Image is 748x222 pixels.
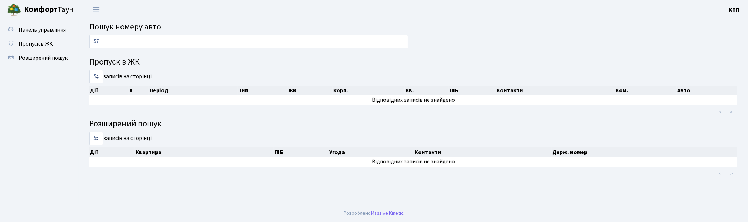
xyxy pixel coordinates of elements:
th: Угода [328,147,414,157]
td: Відповідних записів не знайдено [89,95,737,105]
a: КПП [729,6,740,14]
select: записів на сторінці [89,132,103,145]
span: Панель управління [19,26,66,34]
span: Пропуск в ЖК [19,40,53,48]
th: ПІБ [449,86,496,95]
th: Держ. номер [552,147,738,157]
th: Ком. [615,86,677,95]
th: Дії [89,147,135,157]
a: Пропуск в ЖК [4,37,74,51]
a: Розширений пошук [4,51,74,65]
select: записів на сторінці [89,70,103,83]
label: записів на сторінці [89,70,152,83]
img: logo.png [7,3,21,17]
span: Розширений пошук [19,54,68,62]
h4: Розширений пошук [89,119,737,129]
th: Квартира [135,147,274,157]
a: Massive Kinetic [371,209,403,217]
button: Переключити навігацію [88,4,105,15]
th: Авто [677,86,737,95]
h4: Пропуск в ЖК [89,57,737,67]
th: корп. [333,86,405,95]
th: Контакти [496,86,615,95]
b: Комфорт [24,4,57,15]
th: Дії [89,86,129,95]
th: # [129,86,149,95]
th: Кв. [405,86,449,95]
th: Тип [238,86,288,95]
label: записів на сторінці [89,132,152,145]
th: Період [149,86,238,95]
a: Панель управління [4,23,74,37]
th: ЖК [288,86,333,95]
th: Контакти [414,147,552,157]
th: ПІБ [274,147,328,157]
span: Таун [24,4,74,16]
td: Відповідних записів не знайдено [89,157,737,167]
div: Розроблено . [344,209,404,217]
input: Пошук [89,35,408,48]
span: Пошук номеру авто [89,21,161,33]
